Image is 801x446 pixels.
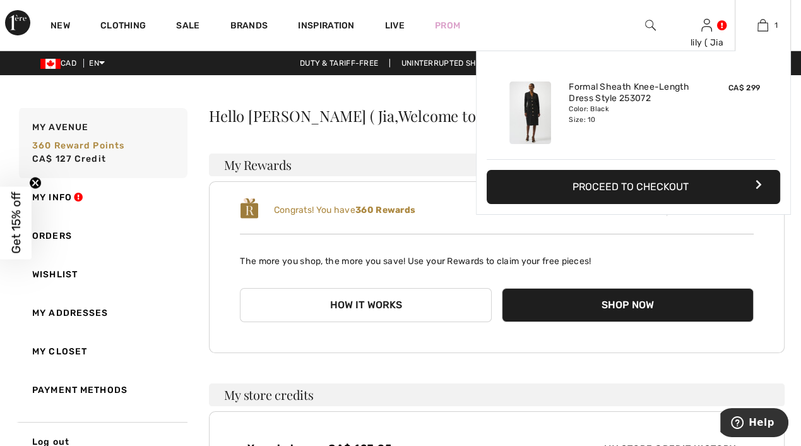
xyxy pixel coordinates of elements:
button: Shop Now [502,288,754,322]
a: Wishlist [16,255,187,294]
button: Close teaser [29,177,42,190]
span: CAD [40,59,81,68]
span: My Avenue [32,121,88,134]
span: CA$ 299 [728,83,760,92]
div: lily ( Jia [679,36,734,49]
a: My Closet [16,332,187,371]
b: 360 Rewards [355,205,415,215]
img: My Bag [757,18,768,33]
iframe: Opens a widget where you can find more information [720,408,788,440]
span: 1 [774,20,778,31]
img: loyalty_logo_r.svg [240,197,259,220]
span: Get 15% off [9,192,23,254]
a: My Addresses [16,294,187,332]
img: Formal Sheath Knee-Length Dress Style 253072 [509,81,551,144]
a: Formal Sheath Knee-Length Dress Style 253072 [569,81,693,104]
span: CA$ 127 Credit [32,154,106,164]
img: My Info [701,18,712,33]
span: EN [89,59,105,68]
h3: My store credits [209,383,785,406]
span: Inspiration [298,20,354,33]
a: Prom [435,19,460,32]
button: How it works [240,288,492,322]
a: Live [385,19,405,32]
button: Proceed to Checkout [487,170,780,204]
span: Welcome to the Avenue! [398,108,557,123]
a: Sign In [701,19,712,31]
a: Brands [230,20,268,33]
a: New [50,20,70,33]
div: Hello [PERSON_NAME] ( Jia, [209,108,785,123]
a: 1 [735,18,790,33]
a: My Info [16,178,187,217]
img: 1ère Avenue [5,10,30,35]
p: The more you shop, the more you save! Use your Rewards to claim your free pieces! [240,244,754,268]
span: Congrats! You have [274,205,416,215]
span: 360 Reward points [32,140,124,151]
a: Orders [16,217,187,255]
h3: My Rewards [209,154,785,176]
a: Clothing [100,20,146,33]
a: Sale [176,20,199,33]
img: Canadian Dollar [40,59,61,69]
img: search the website [645,18,656,33]
div: Color: Black Size: 10 [569,104,693,124]
a: Payment Methods [16,371,187,409]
